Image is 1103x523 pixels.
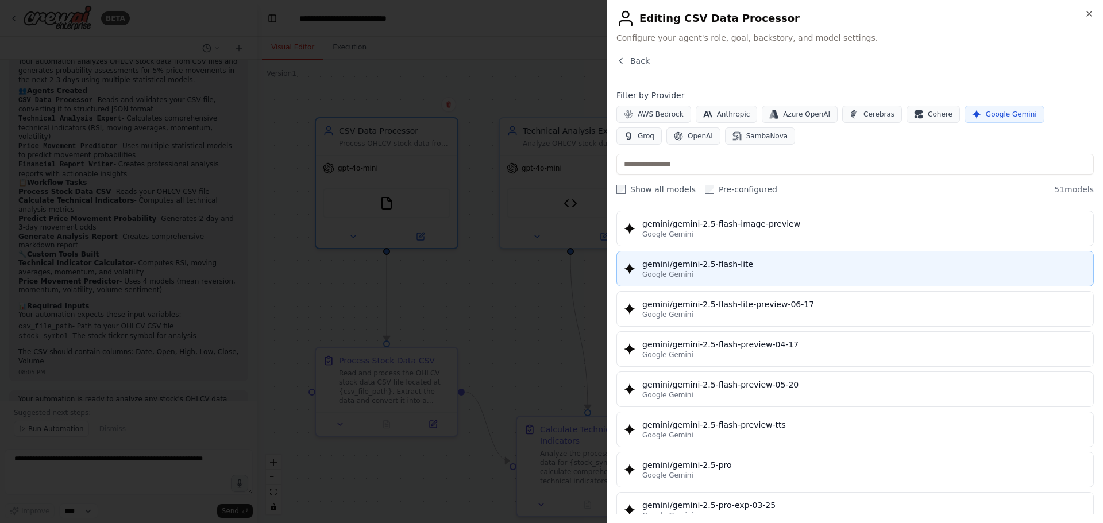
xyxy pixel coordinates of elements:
span: Anthropic [717,110,750,119]
div: gemini/gemini-2.5-flash-preview-tts [642,419,1086,431]
button: gemini/gemini-2.5-flash-preview-05-20Google Gemini [616,371,1094,407]
button: Google Gemini [965,106,1044,123]
div: gemini/gemini-2.5-flash-preview-04-17 [642,339,1086,350]
button: gemini/gemini-2.5-proGoogle Gemini [616,452,1094,487]
button: gemini/gemini-2.5-flash-preview-04-17Google Gemini [616,331,1094,367]
button: Azure OpenAI [762,106,838,123]
label: Show all models [616,184,696,195]
input: Show all models [616,185,626,194]
span: Cerebras [863,110,894,119]
span: Google Gemini [642,390,693,400]
span: Google Gemini [642,310,693,319]
button: Anthropic [696,106,758,123]
button: gemini/gemini-2.5-flash-liteGoogle Gemini [616,251,1094,286]
div: gemini/gemini-2.5-pro [642,459,1086,471]
button: OpenAI [666,127,720,145]
button: gemini/gemini-2.5-flash-preview-ttsGoogle Gemini [616,412,1094,447]
div: gemini/gemini-2.5-pro-exp-03-25 [642,499,1086,511]
button: Groq [616,127,662,145]
span: AWS Bedrock [638,110,684,119]
div: gemini/gemini-2.5-flash-lite [642,258,1086,270]
div: gemini/gemini-2.5-flash-image-preview [642,218,1086,230]
button: Cerebras [842,106,902,123]
h4: Filter by Provider [616,90,1094,101]
span: Groq [638,131,654,141]
div: gemini/gemini-2.5-flash-lite-preview-06-17 [642,299,1086,310]
h2: Editing CSV Data Processor [616,9,1094,28]
button: AWS Bedrock [616,106,691,123]
span: Google Gemini [642,270,693,279]
span: OpenAI [688,131,713,141]
span: Google Gemini [642,471,693,480]
button: SambaNova [725,127,795,145]
span: Google Gemini [642,350,693,359]
span: Google Gemini [642,431,693,440]
span: Google Gemini [642,511,693,520]
label: Pre-configured [705,184,777,195]
span: Back [630,55,650,67]
span: Cohere [928,110,952,119]
span: 51 models [1054,184,1094,195]
span: Azure OpenAI [783,110,830,119]
span: Google Gemini [986,110,1037,119]
span: Google Gemini [642,230,693,239]
button: gemini/gemini-2.5-flash-lite-preview-06-17Google Gemini [616,291,1094,327]
span: SambaNova [746,131,788,141]
button: gemini/gemini-2.5-flash-image-previewGoogle Gemini [616,211,1094,246]
button: Back [616,55,650,67]
span: Configure your agent's role, goal, backstory, and model settings. [616,32,1094,44]
input: Pre-configured [705,185,714,194]
div: gemini/gemini-2.5-flash-preview-05-20 [642,379,1086,390]
button: Cohere [907,106,960,123]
